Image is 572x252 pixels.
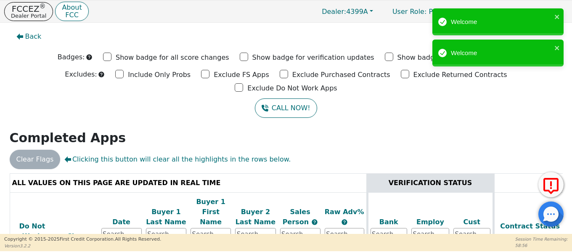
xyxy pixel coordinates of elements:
[411,228,449,241] input: Search...
[371,178,490,188] div: VERIFICATION STATUS
[235,228,275,241] input: Search...
[280,228,320,241] input: Search...
[214,70,269,80] p: Exclude FS Apps
[40,3,46,10] sup: ®
[554,43,560,53] button: close
[62,4,82,11] p: About
[25,32,42,42] span: Back
[554,12,560,21] button: close
[11,13,46,19] p: Dealer Portal
[146,228,186,241] input: Search...
[4,236,161,243] p: Copyright © 2015- 2025 First Credit Corporation.
[247,83,337,93] p: Exclude Do Not Work Apps
[453,217,490,227] div: Cust
[255,98,317,118] button: CALL NOW!
[292,70,390,80] p: Exclude Purchased Contracts
[451,17,552,27] div: Welcome
[515,242,568,249] p: 58:56
[392,8,426,16] span: User Role :
[235,207,275,227] div: Buyer 2 Last Name
[465,5,568,18] button: 4399A:[PERSON_NAME]
[325,208,364,216] span: Raw Adv%
[384,3,463,20] a: User Role: Primary
[12,221,53,241] div: Do Not Work
[397,53,515,63] p: Show badge for new problem code
[128,70,191,80] p: Include Only Probs
[62,12,82,19] p: FCC
[371,228,408,241] input: Search...
[313,5,382,18] button: Dealer:4399A
[191,197,231,227] div: Buyer 1 First Name
[115,236,161,242] span: All Rights Reserved.
[56,231,97,241] div: Clear
[411,217,449,227] div: Employ
[11,5,46,13] p: FCCEZ
[146,207,186,227] div: Buyer 1 Last Name
[413,70,507,80] p: Exclude Returned Contracts
[101,228,142,241] input: Search...
[10,27,48,46] button: Back
[101,217,142,227] div: Date
[322,8,368,16] span: 4399A
[55,2,88,21] button: AboutFCC
[4,2,53,21] button: FCCEZ®Dealer Portal
[500,222,560,230] span: Contract Status
[515,236,568,242] p: Session Time Remaining:
[538,172,564,197] button: Report Error to FCC
[283,208,311,226] span: Sales Person
[58,52,85,62] p: Badges:
[65,69,97,80] p: Excludes:
[10,130,126,145] strong: Completed Apps
[325,228,364,241] input: Search...
[191,228,231,241] input: Search...
[252,53,374,63] p: Show badge for verification updates
[116,53,229,63] p: Show badge for all score changes
[4,243,161,249] p: Version 3.2.2
[453,228,490,241] input: Search...
[371,217,408,227] div: Bank
[64,154,291,164] span: Clicking this button will clear all the highlights in the rows below.
[384,3,463,20] p: Primary
[451,48,552,58] div: Welcome
[12,178,364,188] div: ALL VALUES ON THIS PAGE ARE UPDATED IN REAL TIME
[322,8,346,16] span: Dealer:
